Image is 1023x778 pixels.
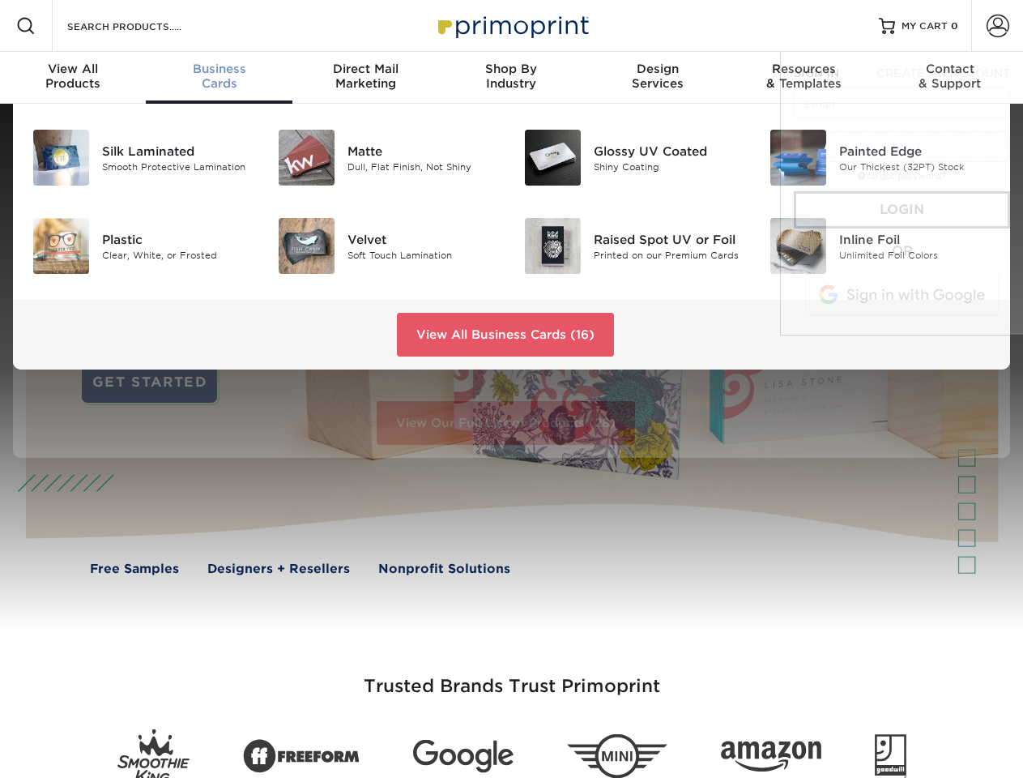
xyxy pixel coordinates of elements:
[102,248,254,262] div: Clear, White, or Frosted
[876,66,1010,79] span: CREATE AN ACCOUNT
[794,191,1010,229] a: Login
[38,637,986,716] h3: Trusted Brands Trust Primoprint
[278,123,499,192] a: Matte Business Cards Matte Dull, Flat Finish, Not Shiny
[397,313,614,357] a: View All Business Cards (16)
[594,230,745,248] div: Raised Spot UV or Foil
[731,52,876,104] a: Resources& Templates
[721,742,821,772] img: Amazon
[431,8,593,43] img: Primoprint
[32,212,254,280] a: Plastic Business Cards Plastic Clear, White, or Frosted
[585,62,731,91] div: Services
[525,218,581,274] img: Raised Spot UV or Foil Business Cards
[770,218,826,274] img: Inline Foil Business Cards
[731,62,876,76] span: Resources
[146,62,292,76] span: Business
[347,248,499,262] div: Soft Touch Lamination
[770,130,826,186] img: Painted Edge Business Cards
[858,171,946,182] a: forgot password?
[438,62,584,91] div: Industry
[769,123,991,192] a: Painted Edge Business Cards Painted Edge Our Thickest (32PT) Stock
[438,62,584,76] span: Shop By
[347,142,499,160] div: Matte
[292,52,438,104] a: Direct MailMarketing
[33,130,89,186] img: Silk Laminated Business Cards
[347,160,499,173] div: Dull, Flat Finish, Not Shiny
[292,62,438,76] span: Direct Mail
[769,212,991,280] a: Inline Foil Business Cards Inline Foil Unlimited Foil Colors
[525,130,581,186] img: Glossy UV Coated Business Cards
[902,19,948,33] span: MY CART
[585,52,731,104] a: DesignServices
[347,230,499,248] div: Velvet
[794,66,839,79] span: SIGN IN
[524,212,745,280] a: Raised Spot UV or Foil Business Cards Raised Spot UV or Foil Printed on our Premium Cards
[146,52,292,104] a: BusinessCards
[594,142,745,160] div: Glossy UV Coated
[292,62,438,91] div: Marketing
[102,160,254,173] div: Smooth Protective Lamination
[413,740,514,773] img: Google
[66,16,224,36] input: SEARCH PRODUCTS.....
[32,123,254,192] a: Silk Laminated Business Cards Silk Laminated Smooth Protective Lamination
[377,401,635,445] a: View Our Full List of Products (28)
[146,62,292,91] div: Cards
[585,62,731,76] span: Design
[279,130,335,186] img: Matte Business Cards
[951,20,958,32] span: 0
[102,142,254,160] div: Silk Laminated
[33,218,89,274] img: Plastic Business Cards
[794,88,1010,118] input: Email
[731,62,876,91] div: & Templates
[594,160,745,173] div: Shiny Coating
[524,123,745,192] a: Glossy UV Coated Business Cards Glossy UV Coated Shiny Coating
[875,734,906,778] img: Goodwill
[794,242,1010,261] div: OR
[102,230,254,248] div: Plastic
[438,52,584,104] a: Shop ByIndustry
[594,248,745,262] div: Printed on our Premium Cards
[278,212,499,280] a: Velvet Business Cards Velvet Soft Touch Lamination
[279,218,335,274] img: Velvet Business Cards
